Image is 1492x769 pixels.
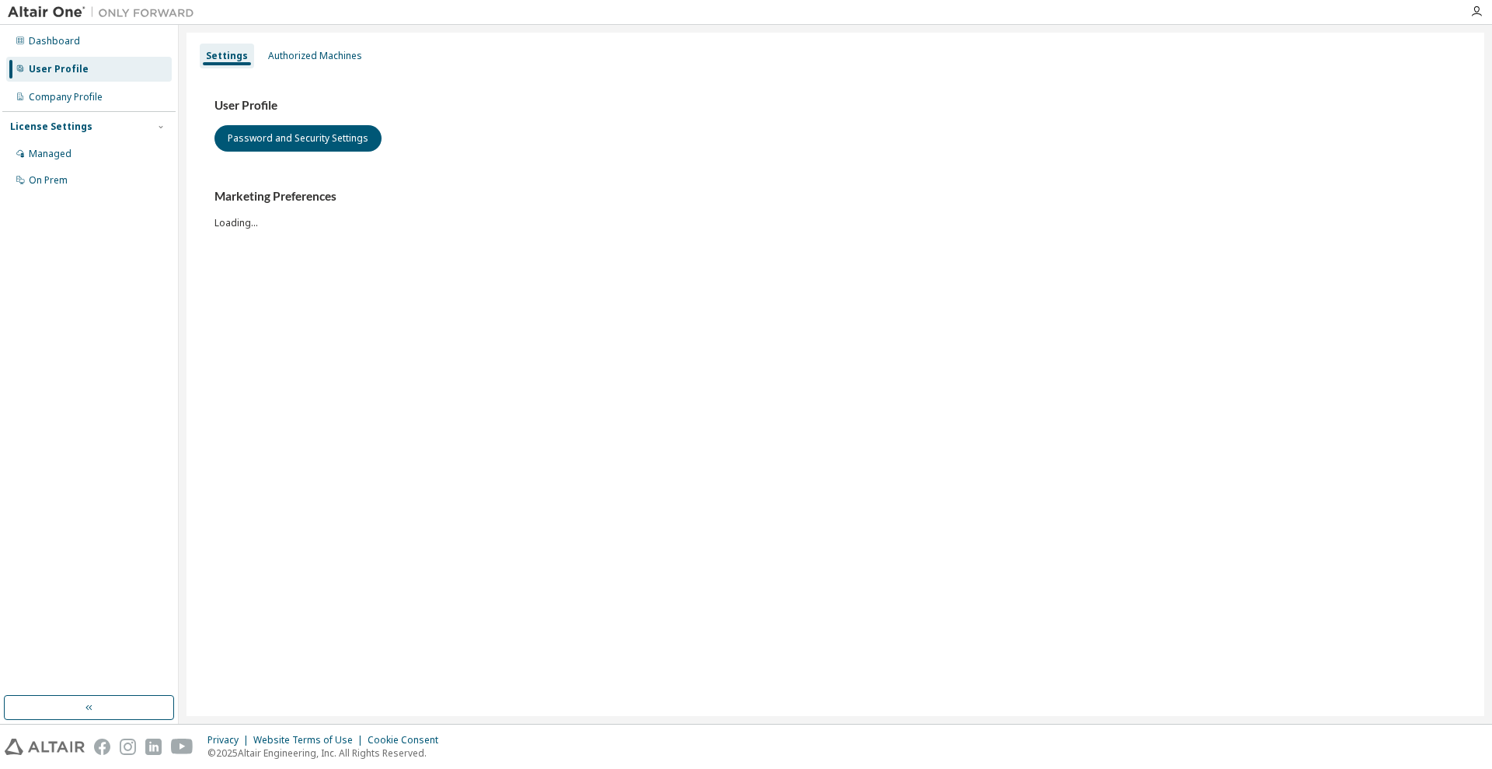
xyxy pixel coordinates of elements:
[207,734,253,746] div: Privacy
[29,63,89,75] div: User Profile
[253,734,368,746] div: Website Terms of Use
[214,189,1456,204] h3: Marketing Preferences
[29,148,71,160] div: Managed
[10,121,92,133] div: License Settings
[171,739,193,755] img: youtube.svg
[368,734,448,746] div: Cookie Consent
[206,50,248,62] div: Settings
[214,189,1456,229] div: Loading...
[29,174,68,187] div: On Prem
[8,5,202,20] img: Altair One
[29,35,80,47] div: Dashboard
[94,739,110,755] img: facebook.svg
[268,50,362,62] div: Authorized Machines
[214,125,382,152] button: Password and Security Settings
[120,739,136,755] img: instagram.svg
[145,739,162,755] img: linkedin.svg
[5,739,85,755] img: altair_logo.svg
[207,746,448,760] p: © 2025 Altair Engineering, Inc. All Rights Reserved.
[214,98,1456,114] h3: User Profile
[29,91,103,103] div: Company Profile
